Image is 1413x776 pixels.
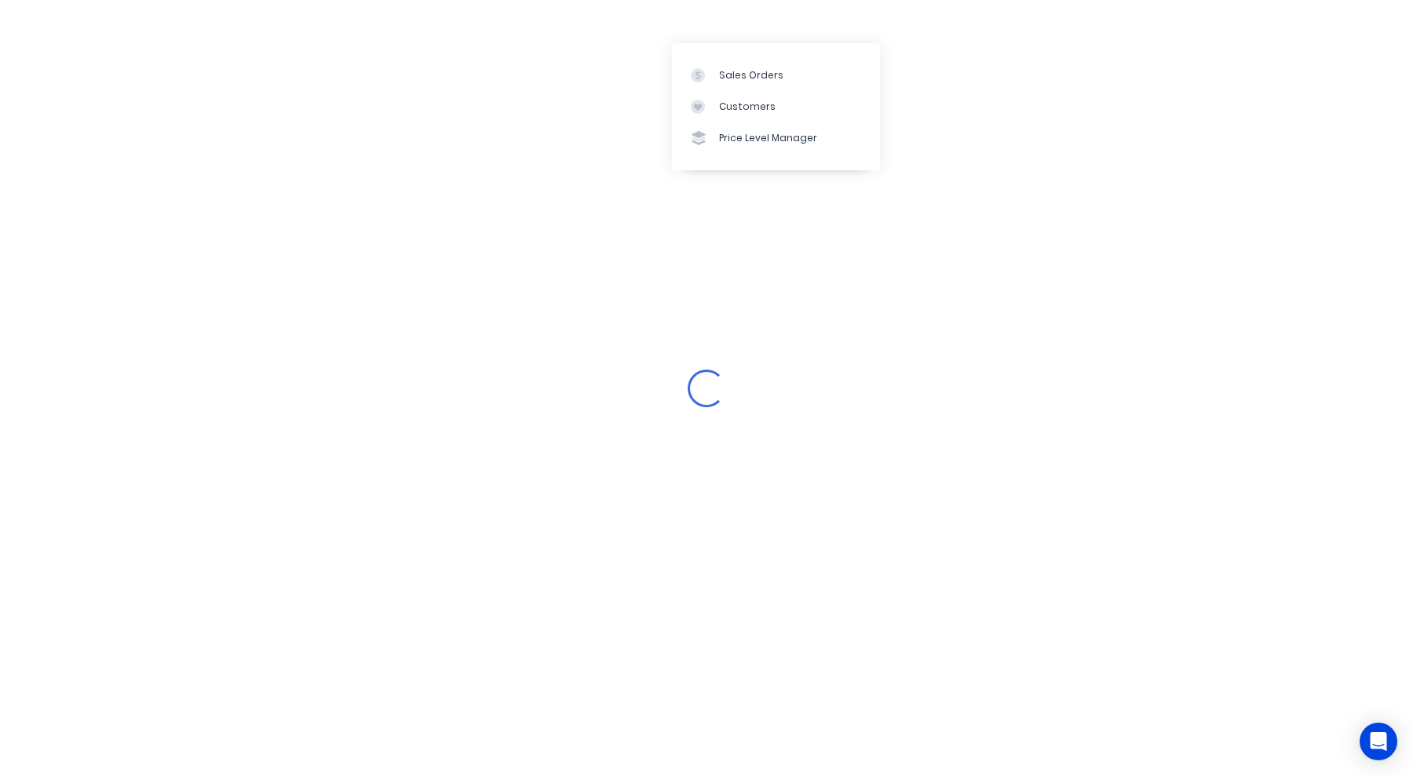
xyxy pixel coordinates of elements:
a: Sales Orders [672,59,880,90]
div: Customers [719,100,776,114]
a: Price Level Manager [672,122,880,154]
a: Customers [672,91,880,122]
div: Open Intercom Messenger [1360,723,1397,760]
div: Sales Orders [719,68,783,82]
div: Price Level Manager [719,131,817,145]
